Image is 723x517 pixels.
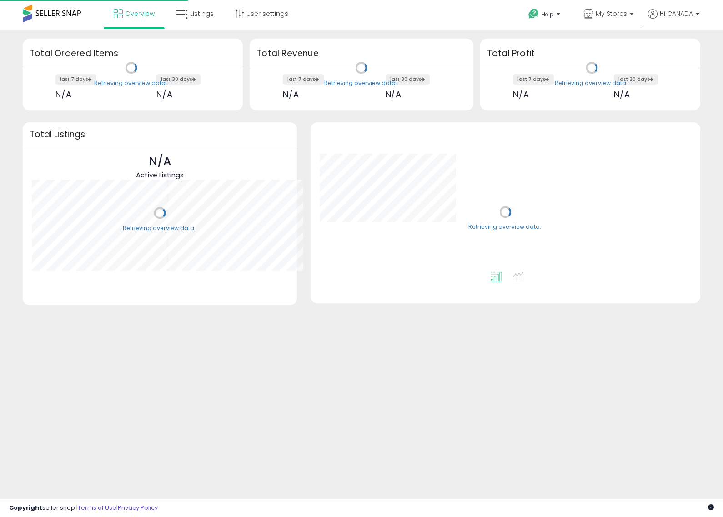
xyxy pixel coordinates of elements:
[125,9,155,18] span: Overview
[468,223,542,231] div: Retrieving overview data..
[596,9,627,18] span: My Stores
[521,1,569,30] a: Help
[94,79,168,87] div: Retrieving overview data..
[190,9,214,18] span: Listings
[542,10,554,18] span: Help
[324,79,398,87] div: Retrieving overview data..
[660,9,693,18] span: Hi CANADA
[528,8,539,20] i: Get Help
[555,79,629,87] div: Retrieving overview data..
[123,224,197,232] div: Retrieving overview data..
[648,9,699,30] a: Hi CANADA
